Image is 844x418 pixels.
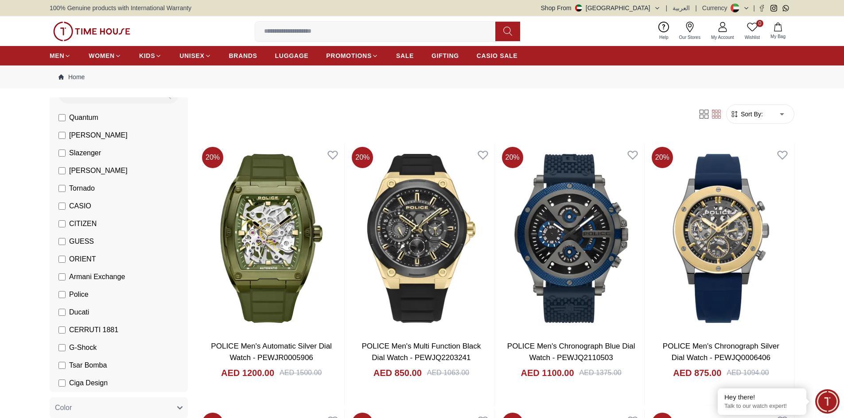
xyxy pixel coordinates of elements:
div: Currency [702,4,731,12]
input: G-Shock [58,344,66,351]
a: Whatsapp [782,5,789,12]
span: CASIO [69,201,91,211]
a: UNISEX [179,48,211,64]
span: BRANDS [229,51,257,60]
span: 0 [756,20,763,27]
nav: Breadcrumb [50,65,794,88]
div: AED 1500.00 [280,368,322,378]
input: Tornado [58,185,66,192]
p: Talk to our watch expert! [724,403,800,410]
a: POLICE Men's Chronograph Blue Dial Watch - PEWJQ2110503 [507,342,635,362]
a: Home [58,73,85,81]
h4: AED 1100.00 [521,367,574,379]
a: Help [654,20,674,42]
a: POLICE Men's Automatic Silver Dial Watch - PEWJR0005906 [211,342,332,362]
span: My Account [708,34,738,41]
span: CASIO SALE [477,51,518,60]
span: Tornado [69,183,95,194]
a: WOMEN [89,48,121,64]
h4: AED 875.00 [673,367,721,379]
a: Facebook [758,5,765,12]
span: SALE [396,51,414,60]
span: Color [55,403,72,413]
a: GIFTING [432,48,459,64]
span: | [753,4,755,12]
a: Instagram [770,5,777,12]
input: CERRUTI 1881 [58,326,66,334]
span: Slazenger [69,148,101,158]
span: Ciga Design [69,378,108,388]
input: CITIZEN [58,220,66,227]
span: G-Shock [69,342,97,353]
a: BRANDS [229,48,257,64]
span: CITIZEN [69,219,97,229]
span: WOMEN [89,51,115,60]
span: 20 % [652,147,673,168]
span: Ducati [69,307,89,318]
span: Help [656,34,672,41]
span: Quantum [69,112,98,123]
a: CASIO SALE [477,48,518,64]
span: LUGGAGE [275,51,309,60]
span: | [666,4,668,12]
span: CERRUTI 1881 [69,325,118,335]
a: 0Wishlist [739,20,765,42]
span: Our Stores [676,34,704,41]
div: AED 1375.00 [580,368,622,378]
span: 20 % [352,147,373,168]
input: ORIENT [58,256,66,263]
a: KIDS [139,48,162,64]
a: POLICE Men's Chronograph Blue Dial Watch - PEWJQ2110503 [498,143,644,334]
button: العربية [673,4,690,12]
a: POLICE Men's Multi Function Black Dial Watch - PEWJQ2203241 [362,342,481,362]
img: POLICE Men's Chronograph Silver Dial Watch - PEWJQ0006406 [648,143,794,334]
span: [PERSON_NAME] [69,165,128,176]
span: | [695,4,697,12]
a: MEN [50,48,71,64]
span: Armani Exchange [69,272,125,282]
div: Hey there! [724,393,800,402]
span: Tsar Bomba [69,360,107,371]
img: POLICE Men's Automatic Silver Dial Watch - PEWJR0005906 [198,143,344,334]
input: Armani Exchange [58,273,66,280]
span: Police [69,289,89,300]
span: PROMOTIONS [326,51,372,60]
input: CASIO [58,203,66,210]
img: United Arab Emirates [575,4,582,12]
h4: AED 850.00 [373,367,422,379]
span: 20 % [202,147,223,168]
span: [PERSON_NAME] [69,130,128,141]
button: Shop From[GEOGRAPHIC_DATA] [541,4,661,12]
span: MEN [50,51,64,60]
a: SALE [396,48,414,64]
span: 20 % [502,147,523,168]
input: Tsar Bomba [58,362,66,369]
a: POLICE Men's Chronograph Silver Dial Watch - PEWJQ0006406 [663,342,779,362]
button: My Bag [765,21,791,42]
input: GUESS [58,238,66,245]
input: [PERSON_NAME] [58,132,66,139]
input: [PERSON_NAME] [58,167,66,174]
span: 100% Genuine products with International Warranty [50,4,191,12]
input: Ciga Design [58,380,66,387]
span: KIDS [139,51,155,60]
span: UNISEX [179,51,204,60]
button: Sort By: [730,110,763,119]
div: AED 1094.00 [727,368,769,378]
input: Ducati [58,309,66,316]
span: My Bag [767,33,789,40]
a: LUGGAGE [275,48,309,64]
span: GUESS [69,236,94,247]
img: POLICE Men's Multi Function Black Dial Watch - PEWJQ2203241 [348,143,494,334]
span: ORIENT [69,254,96,265]
div: AED 1063.00 [427,368,469,378]
div: Chat Widget [815,389,840,414]
span: Sort By: [739,110,763,119]
input: Slazenger [58,150,66,157]
span: Wishlist [741,34,763,41]
a: Our Stores [674,20,706,42]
